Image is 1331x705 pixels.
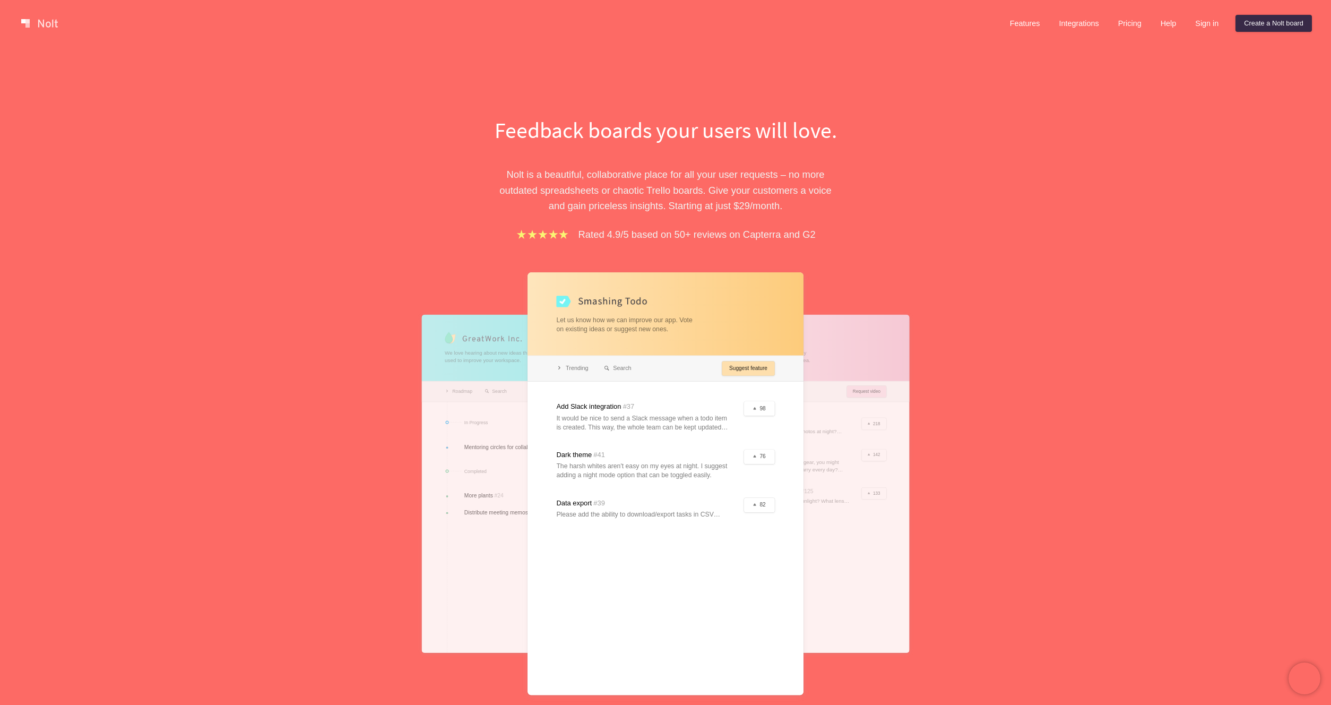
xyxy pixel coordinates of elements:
[1050,15,1107,32] a: Integrations
[1152,15,1185,32] a: Help
[482,167,849,213] p: Nolt is a beautiful, collaborative place for all your user requests – no more outdated spreadshee...
[578,227,816,242] p: Rated 4.9/5 based on 50+ reviews on Capterra and G2
[1187,15,1227,32] a: Sign in
[1001,15,1049,32] a: Features
[515,228,569,240] img: stars.b067e34983.png
[1110,15,1150,32] a: Pricing
[1289,663,1320,694] iframe: Chatra live chat
[482,115,849,145] h1: Feedback boards your users will love.
[1235,15,1312,32] a: Create a Nolt board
